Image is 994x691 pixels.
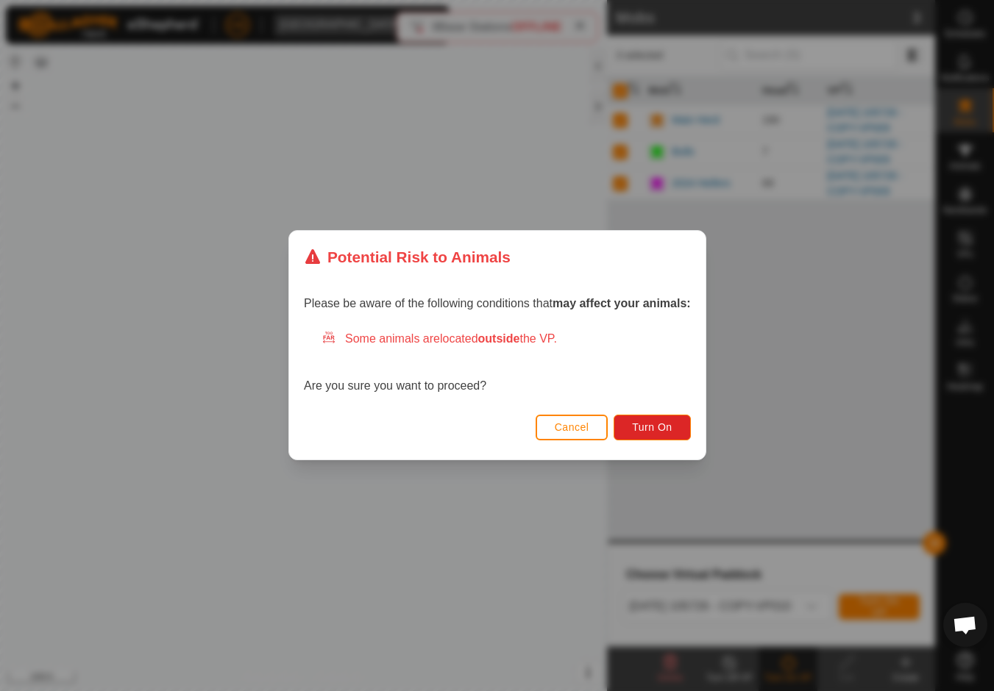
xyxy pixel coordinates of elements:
span: Turn On [632,422,672,434]
button: Cancel [535,415,608,440]
button: Turn On [614,415,690,440]
span: Cancel [554,422,589,434]
strong: outside [478,333,519,345]
div: Some animals are [322,331,691,348]
strong: may affect your animals: [553,298,691,310]
span: Please be aware of the following conditions that [304,298,691,310]
div: Are you sure you want to proceed? [304,331,691,395]
div: Potential Risk to Animals [304,246,511,268]
span: located the VP. [440,333,557,345]
div: Open chat [943,603,987,647]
